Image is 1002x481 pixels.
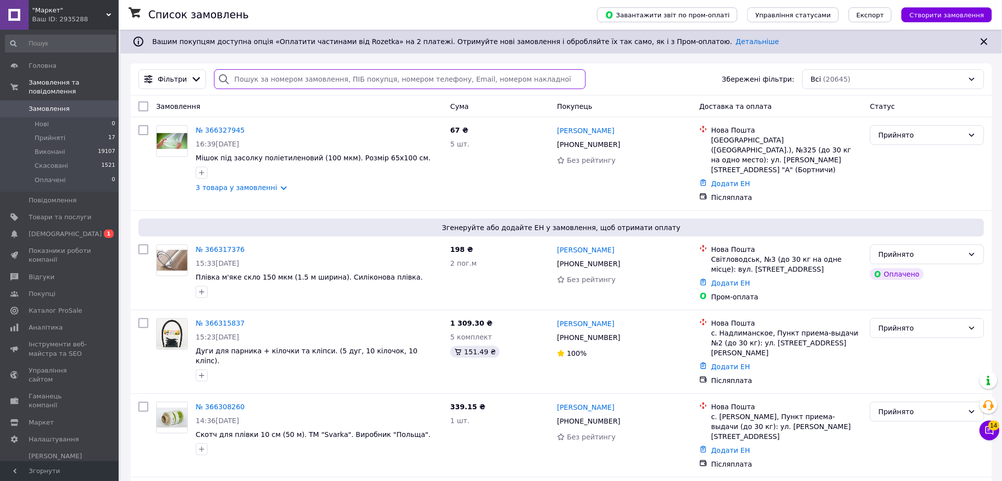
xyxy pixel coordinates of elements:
div: Прийнято [878,406,964,417]
span: Головна [29,61,56,70]
input: Пошук [5,35,116,52]
span: Експорт [857,11,884,19]
span: 1 [104,230,114,238]
span: 16:39[DATE] [196,140,239,148]
a: № 366317376 [196,245,245,253]
img: Фото товару [157,133,187,149]
a: № 366315837 [196,319,245,327]
div: 151.49 ₴ [450,346,500,358]
span: 100% [567,349,587,357]
span: Маркет [29,418,54,427]
div: Світловодськ, №3 (до 30 кг на одне місце): вул. [STREET_ADDRESS] [711,254,862,274]
a: [PERSON_NAME] [557,245,614,255]
div: Нова Пошта [711,244,862,254]
a: Детальніше [736,38,780,46]
div: Прийнято [878,130,964,141]
span: Без рейтингу [567,433,616,441]
a: № 366327945 [196,126,245,134]
span: Без рейтингу [567,156,616,164]
span: (20645) [823,75,850,83]
span: Скотч для плівки 10 см (50 м). ТМ "Svarka". Виробник "Польща". [196,431,431,438]
span: 0 [112,120,115,129]
a: Створити замовлення [892,10,992,18]
span: Показники роботи компанії [29,246,91,264]
span: [PERSON_NAME] та рахунки [29,452,91,479]
a: Додати ЕН [711,279,750,287]
span: Каталог ProSale [29,306,82,315]
span: Фільтри [158,74,187,84]
img: Фото товару [157,319,187,349]
span: Вашим покупцям доступна опція «Оплатити частинами від Rozetka» на 2 платежі. Отримуйте нові замов... [152,38,779,46]
div: Ваш ID: 2935288 [32,15,119,24]
div: [PHONE_NUMBER] [555,331,622,344]
div: Післяплата [711,192,862,202]
span: Оплачені [35,176,66,185]
a: Фото товару [156,244,188,276]
span: 14:36[DATE] [196,417,239,425]
div: Нова Пошта [711,402,862,412]
span: Покупець [557,102,592,110]
div: Післяплата [711,459,862,469]
a: [PERSON_NAME] [557,319,614,329]
a: Мішок під засолку поліетиленовий (100 мкм). Розмір 65х100 см. [196,154,431,162]
span: Управління статусами [755,11,831,19]
a: Додати ЕН [711,180,750,188]
div: Нова Пошта [711,125,862,135]
span: [DEMOGRAPHIC_DATA] [29,230,102,239]
button: Чат з покупцем14 [980,421,1000,440]
span: Збережені фільтри: [722,74,794,84]
span: Гаманець компанії [29,392,91,410]
span: 19107 [98,147,115,156]
button: Створити замовлення [902,7,992,22]
span: 198 ₴ [450,245,473,253]
span: Замовлення [156,102,200,110]
span: Всі [811,74,821,84]
img: Фото товару [157,408,187,428]
h1: Список замовлень [148,9,249,21]
a: Додати ЕН [711,446,750,454]
span: Виконані [35,147,65,156]
button: Завантажити звіт по пром-оплаті [597,7,738,22]
a: Плівка м'яке скло 150 мкм (1.5 м ширина). Силіконова плівка. [196,273,423,281]
span: Інструменти веб-майстра та SEO [29,340,91,358]
span: 0 [112,176,115,185]
div: [PHONE_NUMBER] [555,414,622,428]
a: Додати ЕН [711,363,750,371]
span: Прийняті [35,134,65,143]
a: № 366308260 [196,403,245,411]
span: 5 комплект [450,333,492,341]
div: Прийнято [878,249,964,260]
div: с. Надлиманское, Пункт приема-выдачи №2 (до 30 кг): ул. [STREET_ADDRESS][PERSON_NAME] [711,328,862,358]
span: Cума [450,102,469,110]
span: Повідомлення [29,196,77,205]
div: Прийнято [878,323,964,334]
div: с. [PERSON_NAME], Пункт приема-выдачи (до 30 кг): ул. [PERSON_NAME][STREET_ADDRESS] [711,412,862,441]
img: Фото товару [157,250,187,271]
button: Експорт [849,7,892,22]
span: 339.15 ₴ [450,403,485,411]
a: Дуги для парника + кілочки та кліпси. (5 дуг, 10 кілочок, 10 кліпс). [196,347,418,365]
span: 15:23[DATE] [196,333,239,341]
span: Покупці [29,289,55,298]
span: Згенеруйте або додайте ЕН у замовлення, щоб отримати оплату [142,223,980,233]
span: 17 [108,134,115,143]
div: Нова Пошта [711,318,862,328]
span: Статус [870,102,895,110]
span: 1 309.30 ₴ [450,319,493,327]
a: [PERSON_NAME] [557,126,614,136]
span: Доставка та оплата [699,102,772,110]
span: Відгуки [29,273,54,282]
span: Замовлення та повідомлення [29,78,119,96]
div: [PHONE_NUMBER] [555,257,622,271]
span: 14 [989,421,1000,431]
a: [PERSON_NAME] [557,402,614,412]
span: Управління сайтом [29,366,91,384]
a: Фото товару [156,318,188,350]
span: Замовлення [29,104,70,113]
div: [PHONE_NUMBER] [555,138,622,151]
span: Товари та послуги [29,213,91,222]
span: Створити замовлення [910,11,984,19]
